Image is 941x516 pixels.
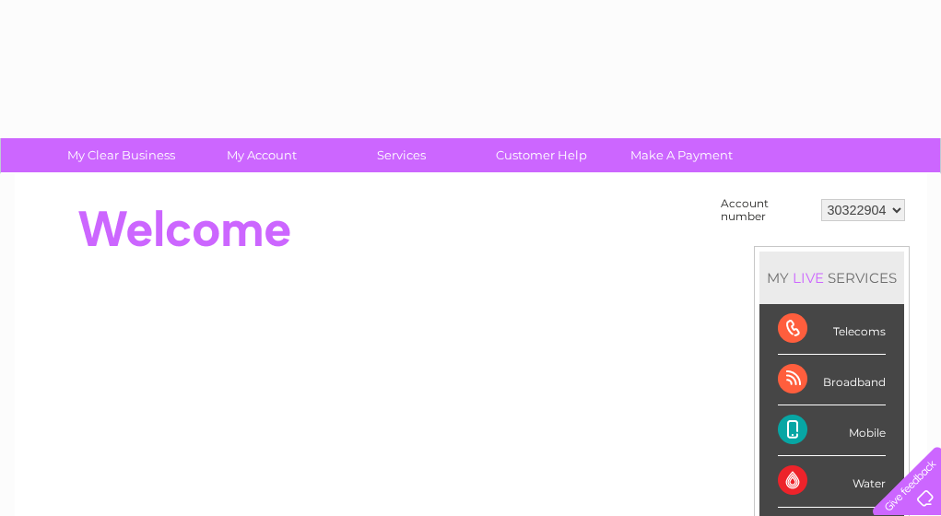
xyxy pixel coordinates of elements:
td: Account number [716,193,817,228]
div: Broadband [778,355,886,405]
a: My Account [185,138,337,172]
a: Customer Help [465,138,618,172]
div: Water [778,456,886,507]
div: Telecoms [778,304,886,355]
a: Make A Payment [606,138,758,172]
a: My Clear Business [45,138,197,172]
a: Services [325,138,477,172]
div: LIVE [789,269,828,287]
div: MY SERVICES [759,252,904,304]
div: Mobile [778,405,886,456]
